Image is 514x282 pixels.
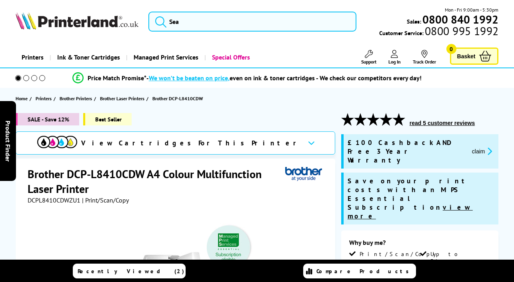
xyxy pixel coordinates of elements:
span: Print/Scan/Copy [360,250,442,258]
a: Compare Products [303,264,416,278]
a: Basket 0 [450,48,499,65]
span: Log In [388,59,401,65]
button: read 5 customer reviews [407,119,477,127]
a: Home [16,94,30,103]
img: View Cartridges [37,136,77,148]
span: Recently Viewed (2) [78,268,184,275]
img: Printerland Logo [16,12,139,30]
span: Up to 31ppm Mono Print [430,250,489,272]
span: Compare Products [316,268,413,275]
a: Brother Printers [60,94,94,103]
span: DCPL8410CDWZU1 [28,196,80,204]
span: Sales: [407,18,421,25]
span: Ink & Toner Cartridges [57,47,120,68]
div: Why buy me? [349,238,491,250]
span: Printers [36,94,52,103]
span: Basket [457,51,476,62]
span: Mon - Fri 9:00am - 5:30pm [445,6,498,14]
span: | Print/Scan/Copy [82,196,129,204]
h1: Brother DCP-L8410CDW A4 Colour Multifunction Laser Printer [28,167,285,196]
button: promo-description [470,147,495,156]
input: Sea [148,12,356,32]
a: 0800 840 1992 [421,16,498,23]
a: Printerland Logo [16,12,139,31]
a: Printers [16,47,50,68]
span: Brother Printers [60,94,92,103]
a: Ink & Toner Cartridges [50,47,126,68]
span: Product Finder [4,121,12,162]
a: Brother DCP-L8410CDW [152,94,205,103]
span: 0 [446,44,456,54]
a: Track Order [413,50,436,65]
span: View Cartridges For This Printer [81,139,301,147]
a: Log In [388,50,401,65]
span: 0800 995 1992 [424,27,498,35]
span: Customer Service: [379,27,498,37]
span: £100 Cashback AND Free 3 Year Warranty [348,138,466,165]
span: Brother DCP-L8410CDW [152,94,203,103]
span: Save on your print costs with an MPS Essential Subscription [348,177,473,220]
a: Brother Laser Printers [100,94,146,103]
span: Brother Laser Printers [100,94,144,103]
u: view more [348,203,473,220]
span: We won’t be beaten on price, [149,74,230,82]
span: Best Seller [83,113,132,125]
a: Special Offers [204,47,256,68]
a: Printers [36,94,54,103]
span: Home [16,94,28,103]
a: Support [361,50,376,65]
a: Recently Viewed (2) [73,264,186,278]
span: Price Match Promise* [88,74,146,82]
div: - even on ink & toner cartridges - We check our competitors every day! [146,74,422,82]
span: SALE - Save 12% [16,113,79,125]
b: 0800 840 1992 [422,12,498,27]
li: modal_Promise [4,71,490,85]
span: Support [361,59,376,65]
a: Managed Print Services [126,47,204,68]
img: Brother [285,167,322,181]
